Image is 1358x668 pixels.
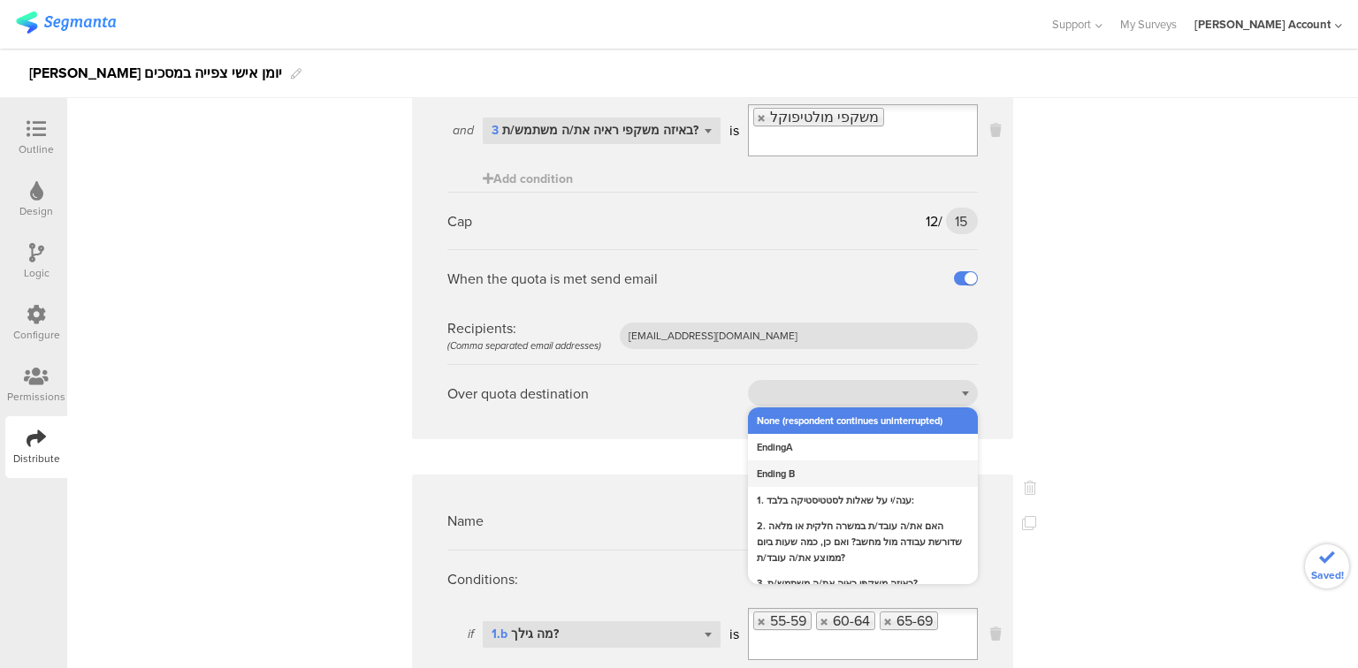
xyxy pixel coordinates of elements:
div: Cap [447,211,472,232]
span: 60-64 [833,611,870,631]
span: 3 [492,121,499,140]
span: 55-59 [770,611,806,631]
div: if [447,625,474,643]
div: Outline [19,141,54,157]
div: 2. האם את/ה עובד/ת במשרה חלקית או מלאה שדורשת עבודה מול מחשב? ואם כן, כמה שעות ביום ממוצע את/ה עו... [748,513,978,570]
div: When the quota is met send email [447,269,658,289]
div: Distribute [13,451,60,467]
div: Ending B [748,460,978,487]
span: / [938,211,942,232]
input: Select box [749,130,854,155]
span: באיזה משקפי ראיה את/ה משתמש/ת? [492,121,698,140]
div: Design [19,203,53,219]
div: [PERSON_NAME] יומן אישי צפייה במסכים [29,59,282,87]
div: Logic [24,265,50,281]
div: 1. ענה/י על שאלות לסטטיסטיקה בלבד: [748,487,978,513]
img: segmanta logo [16,11,116,34]
span: Add condition [483,170,573,188]
div: מה גילך? [492,626,559,642]
div: Permissions [7,389,65,405]
span: Support [1052,16,1091,33]
div: EndingA [748,434,978,460]
div: is [729,624,739,644]
div: 3. באיזה משקפי ראיה את/ה משתמש/ת? [748,570,978,596]
input: you@domain.com, other@domain.com, ... [620,323,978,349]
div: Recipients: [447,318,601,353]
div: Conditions: [447,550,978,608]
span: 65-69 [896,611,933,631]
div: None (respondent continues uninterrupted) [748,407,978,434]
span: מה גילך? [492,625,559,643]
input: Select box [749,634,977,658]
div: and [447,121,474,140]
span: 12 [926,211,938,232]
div: באיזה משקפי ראיה את/ה משתמש/ת? [492,123,698,139]
div: Duplicate Quota [1022,510,1036,536]
span: משקפי מולטיפוקל [770,107,879,127]
span: 1.b [492,625,507,643]
div: (Comma separated email addresses) [447,338,601,353]
div: Name [447,511,484,531]
div: is [729,120,739,140]
div: Over quota destination [447,383,589,404]
div: [PERSON_NAME] Account [1194,16,1331,33]
div: Configure [13,327,60,343]
span: Saved! [1311,567,1344,583]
